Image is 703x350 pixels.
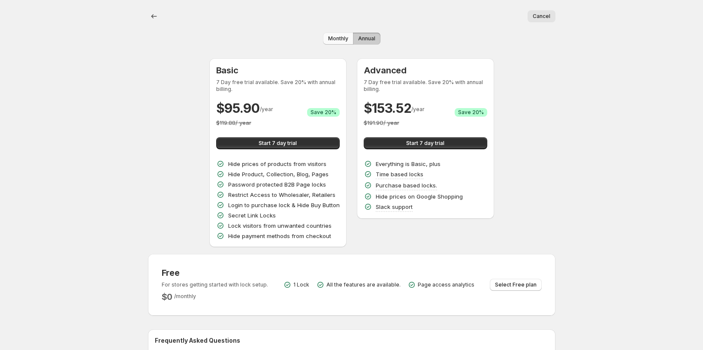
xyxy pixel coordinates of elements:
[216,65,340,75] h3: Basic
[216,100,260,117] h2: $ 95.90
[228,160,326,168] p: Hide prices of products from visitors
[155,336,549,345] h2: Frequently Asked Questions
[216,79,340,93] p: 7 Day free trial available. Save 20% with annual billing.
[533,13,550,20] span: Cancel
[228,180,326,189] p: Password protected B2B Page locks
[495,281,537,288] span: Select Free plan
[228,221,332,230] p: Lock visitors from unwanted countries
[311,109,336,116] span: Save 20%
[364,100,412,117] h2: $ 153.52
[411,106,425,112] span: / year
[376,192,463,201] p: Hide prices on Google Shopping
[364,79,487,93] p: 7 Day free trial available. Save 20% with annual billing.
[364,65,487,75] h3: Advanced
[376,181,437,190] p: Purchase based locks.
[358,35,375,42] span: Annual
[216,137,340,149] button: Start 7 day trial
[228,190,335,199] p: Restrict Access to Wholesaler, Retailers
[376,160,441,168] p: Everything is Basic, plus
[376,202,413,211] p: Slack support
[228,232,331,240] p: Hide payment methods from checkout
[353,33,380,45] button: Annual
[260,106,273,112] span: / year
[418,281,474,288] p: Page access analytics
[293,281,309,288] p: 1 Lock
[323,33,353,45] button: Monthly
[406,140,444,147] span: Start 7 day trial
[162,281,268,288] p: For stores getting started with lock setup.
[148,10,160,22] button: back
[490,279,542,291] button: Select Free plan
[228,211,276,220] p: Secret Link Locks
[364,118,487,127] p: $ 191.90 / year
[162,268,268,278] h3: Free
[328,35,348,42] span: Monthly
[528,10,555,22] button: Cancel
[228,201,340,209] p: Login to purchase lock & Hide Buy Button
[376,170,423,178] p: Time based locks
[162,292,173,302] h2: $ 0
[216,118,340,127] p: $ 119.88 / year
[364,137,487,149] button: Start 7 day trial
[228,170,329,178] p: Hide Product, Collection, Blog, Pages
[326,281,401,288] p: All the features are available.
[259,140,297,147] span: Start 7 day trial
[458,109,484,116] span: Save 20%
[174,293,196,299] span: / monthly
